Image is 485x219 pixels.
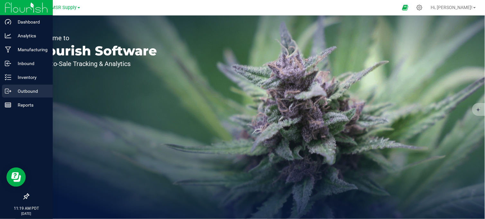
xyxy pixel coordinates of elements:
p: [DATE] [3,211,50,216]
p: Outbound [11,87,50,95]
inline-svg: Inbound [5,60,11,67]
p: Manufacturing [11,46,50,53]
span: Open Ecommerce Menu [398,1,412,14]
p: Inbound [11,60,50,67]
p: Inventory [11,73,50,81]
p: Seed-to-Sale Tracking & Analytics [35,61,157,67]
inline-svg: Manufacturing [5,46,11,53]
inline-svg: Dashboard [5,19,11,25]
span: MSR Supply [51,5,77,10]
p: Dashboard [11,18,50,26]
div: Manage settings [416,5,424,11]
p: Welcome to [35,35,157,41]
inline-svg: Outbound [5,88,11,94]
iframe: Resource center [6,167,26,187]
p: Reports [11,101,50,109]
span: Hi, [PERSON_NAME]! [431,5,473,10]
inline-svg: Inventory [5,74,11,81]
inline-svg: Analytics [5,33,11,39]
p: Analytics [11,32,50,40]
p: Flourish Software [35,44,157,57]
inline-svg: Reports [5,102,11,108]
p: 11:19 AM PDT [3,205,50,211]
